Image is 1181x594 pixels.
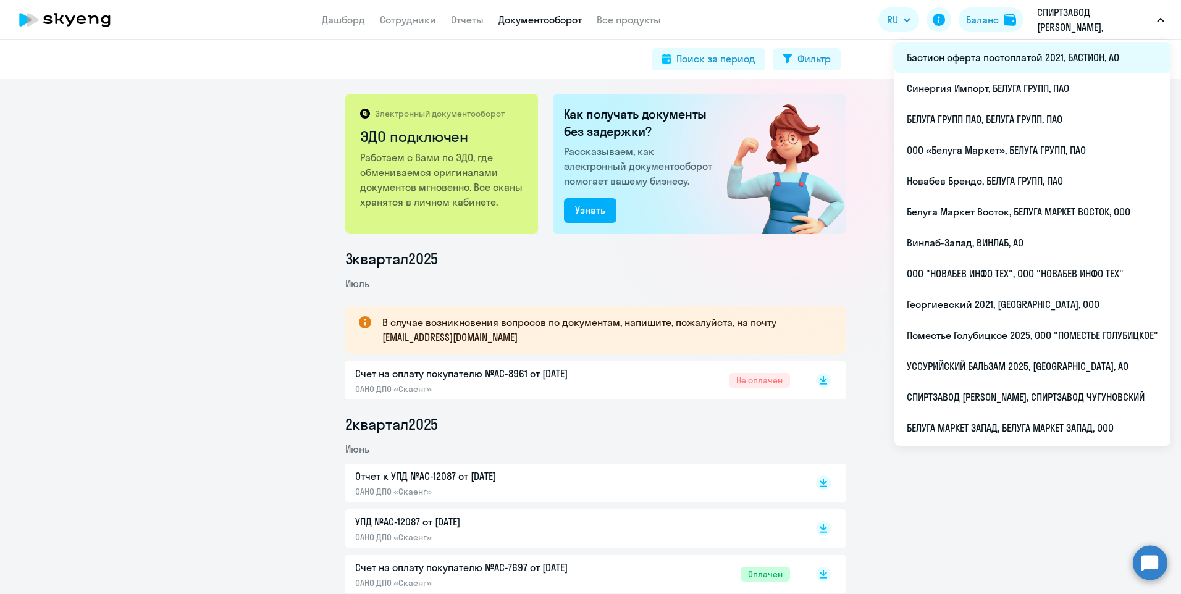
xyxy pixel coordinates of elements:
[345,414,846,434] li: 2 квартал 2025
[451,14,484,26] a: Отчеты
[355,366,790,395] a: Счет на оплату покупателю №AC-8961 от [DATE]ОАНО ДПО «Скаенг»Не оплачен
[382,315,823,345] p: В случае возникновения вопросов по документам, напишите, пожалуйста, на почту [EMAIL_ADDRESS][DOM...
[345,277,369,290] span: Июль
[878,7,919,32] button: RU
[498,14,582,26] a: Документооборот
[741,567,790,582] span: Оплачен
[355,383,615,395] p: ОАНО ДПО «Скаенг»
[355,560,615,575] p: Счет на оплату покупателю №AC-7697 от [DATE]
[1004,14,1016,26] img: balance
[355,560,790,588] a: Счет на оплату покупателю №AC-7697 от [DATE]ОАНО ДПО «Скаенг»Оплачен
[355,469,615,483] p: Отчет к УПД №AC-12087 от [DATE]
[894,40,1170,446] ul: RU
[652,48,765,70] button: Поиск за период
[375,108,505,119] p: Электронный документооборот
[355,486,615,497] p: ОАНО ДПО «Скаенг»
[707,94,846,234] img: connected
[322,14,365,26] a: Дашборд
[575,203,605,217] div: Узнать
[966,12,999,27] div: Баланс
[959,7,1023,32] button: Балансbalance
[380,14,436,26] a: Сотрудники
[729,373,790,388] span: Не оплачен
[355,366,615,381] p: Счет на оплату покупателю №AC-8961 от [DATE]
[564,106,717,140] h2: Как получать документы без задержки?
[597,14,661,26] a: Все продукты
[355,514,790,543] a: УПД №AC-12087 от [DATE]ОАНО ДПО «Скаенг»
[345,443,369,455] span: Июнь
[360,127,525,146] h2: ЭДО подключен
[355,577,615,588] p: ОАНО ДПО «Скаенг»
[345,249,846,269] li: 3 квартал 2025
[564,198,616,223] button: Узнать
[355,514,615,529] p: УПД №AC-12087 от [DATE]
[887,12,898,27] span: RU
[1037,5,1152,35] p: СПИРТЗАВОД [PERSON_NAME], СПИРТЗАВОД ЧУГУНОВСКИЙ
[676,51,755,66] div: Поиск за период
[1031,5,1170,35] button: СПИРТЗАВОД [PERSON_NAME], СПИРТЗАВОД ЧУГУНОВСКИЙ
[564,144,717,188] p: Рассказываем, как электронный документооборот помогает вашему бизнесу.
[355,532,615,543] p: ОАНО ДПО «Скаенг»
[360,150,525,209] p: Работаем с Вами по ЭДО, где обмениваемся оригиналами документов мгновенно. Все сканы хранятся в л...
[773,48,841,70] button: Фильтр
[355,469,790,497] a: Отчет к УПД №AC-12087 от [DATE]ОАНО ДПО «Скаенг»
[797,51,831,66] div: Фильтр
